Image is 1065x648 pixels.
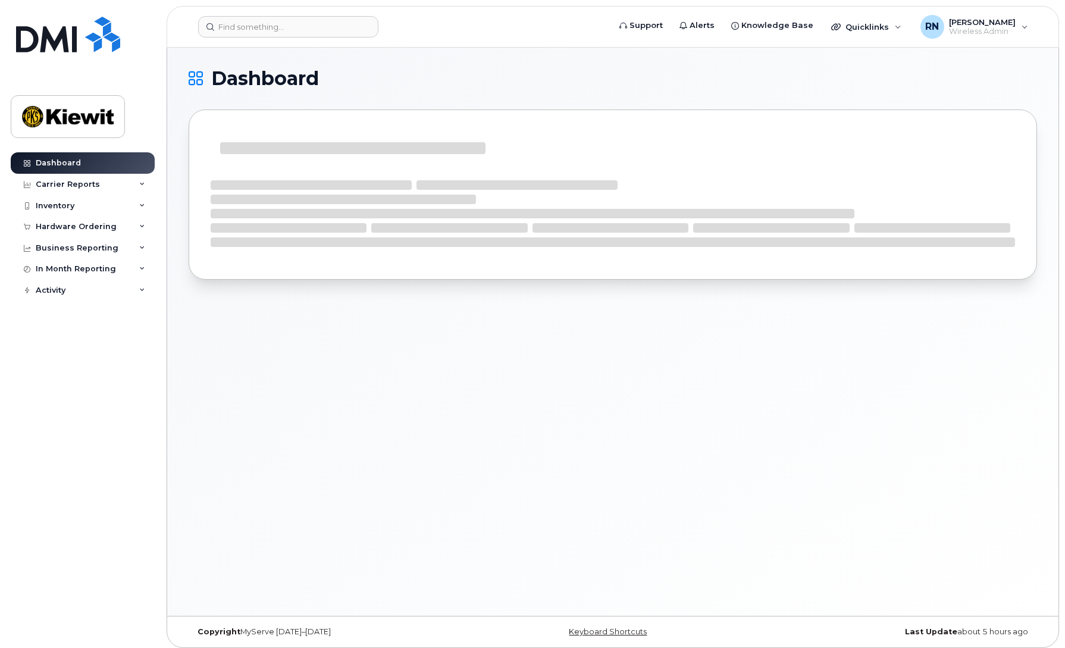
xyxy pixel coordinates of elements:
[198,627,240,636] strong: Copyright
[211,70,319,87] span: Dashboard
[189,627,471,637] div: MyServe [DATE]–[DATE]
[569,627,647,636] a: Keyboard Shortcuts
[754,627,1037,637] div: about 5 hours ago
[905,627,957,636] strong: Last Update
